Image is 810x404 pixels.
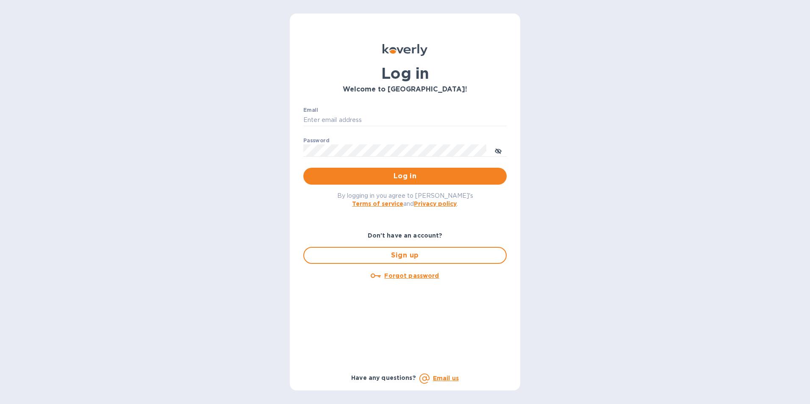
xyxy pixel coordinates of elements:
[384,272,439,279] u: Forgot password
[303,64,507,82] h1: Log in
[303,108,318,113] label: Email
[337,192,473,207] span: By logging in you agree to [PERSON_NAME]'s and .
[352,200,403,207] a: Terms of service
[303,138,329,143] label: Password
[303,168,507,185] button: Log in
[310,171,500,181] span: Log in
[303,86,507,94] h3: Welcome to [GEOGRAPHIC_DATA]!
[311,250,499,260] span: Sign up
[303,247,507,264] button: Sign up
[351,374,416,381] b: Have any questions?
[303,114,507,127] input: Enter email address
[368,232,443,239] b: Don't have an account?
[414,200,457,207] a: Privacy policy
[383,44,427,56] img: Koverly
[433,375,459,382] a: Email us
[490,142,507,159] button: toggle password visibility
